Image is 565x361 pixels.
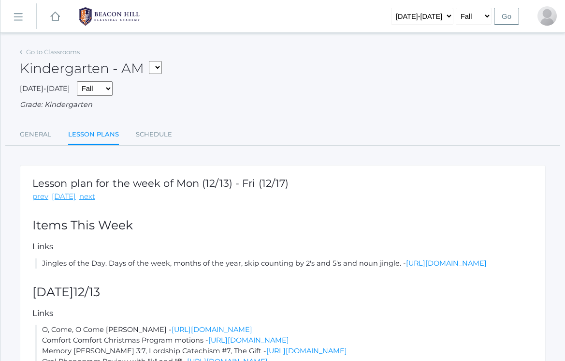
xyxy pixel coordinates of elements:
[32,242,533,251] h5: Links
[32,191,48,202] a: prev
[20,100,546,110] div: Grade: Kindergarten
[35,335,533,346] li: Comfort Comfort Christmas Program motions -
[208,336,289,345] a: [URL][DOMAIN_NAME]
[79,191,95,202] a: next
[537,6,557,26] div: Heather Porter
[32,178,289,189] h1: Lesson plan for the week of Mon (12/13) - Fri (12/17)
[406,259,487,268] a: [URL][DOMAIN_NAME]
[20,84,70,93] span: [DATE]-[DATE]
[20,61,162,76] h2: Kindergarten - AM
[266,346,347,355] a: [URL][DOMAIN_NAME]
[35,325,533,335] li: O, Come, O Come [PERSON_NAME] -
[136,125,172,144] a: Schedule
[494,8,519,25] input: Go
[26,48,80,56] a: Go to Classrooms
[32,286,533,299] h2: [DATE]
[35,258,533,269] li: Jingles of the Day. Days of the week, months of the year, skip counting by 2's and 5's and noun j...
[172,325,252,334] a: [URL][DOMAIN_NAME]
[32,219,533,232] h2: Items This Week
[20,125,51,144] a: General
[52,191,76,202] a: [DATE]
[73,4,145,29] img: BHCALogos-05-308ed15e86a5a0abce9b8dd61676a3503ac9727e845dece92d48e8588c001991.png
[32,309,533,317] h5: Links
[68,125,119,146] a: Lesson Plans
[35,346,533,357] li: Memory [PERSON_NAME] 3:7, Lordship Catechism #7, The Gift -
[73,285,100,299] span: 12/13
